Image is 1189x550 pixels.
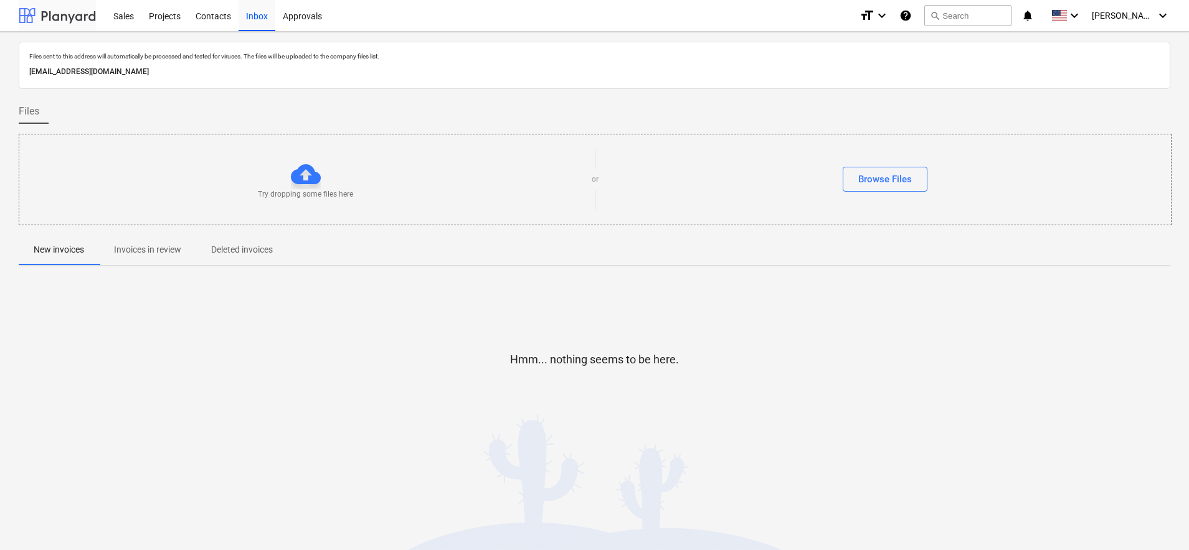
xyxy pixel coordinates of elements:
p: Hmm... nothing seems to be here. [510,352,679,367]
p: Invoices in review [114,243,181,256]
button: Browse Files [843,167,927,192]
i: keyboard_arrow_down [1155,8,1170,23]
i: Knowledge base [899,8,912,23]
span: search [930,11,940,21]
i: notifications [1021,8,1034,23]
div: Browse Files [858,171,912,187]
i: format_size [860,8,874,23]
button: Search [924,5,1011,26]
p: [EMAIL_ADDRESS][DOMAIN_NAME] [29,65,1160,78]
i: keyboard_arrow_down [874,8,889,23]
p: or [592,174,599,185]
p: New invoices [34,243,84,256]
p: Files sent to this address will automatically be processed and tested for viruses. The files will... [29,52,1160,60]
span: Files [19,104,39,119]
div: Try dropping some files hereorBrowse Files [19,134,1172,225]
span: [PERSON_NAME] [1092,11,1154,21]
i: keyboard_arrow_down [1067,8,1082,23]
p: Try dropping some files here [258,189,353,200]
iframe: Chat Widget [1127,490,1189,550]
p: Deleted invoices [211,243,273,256]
